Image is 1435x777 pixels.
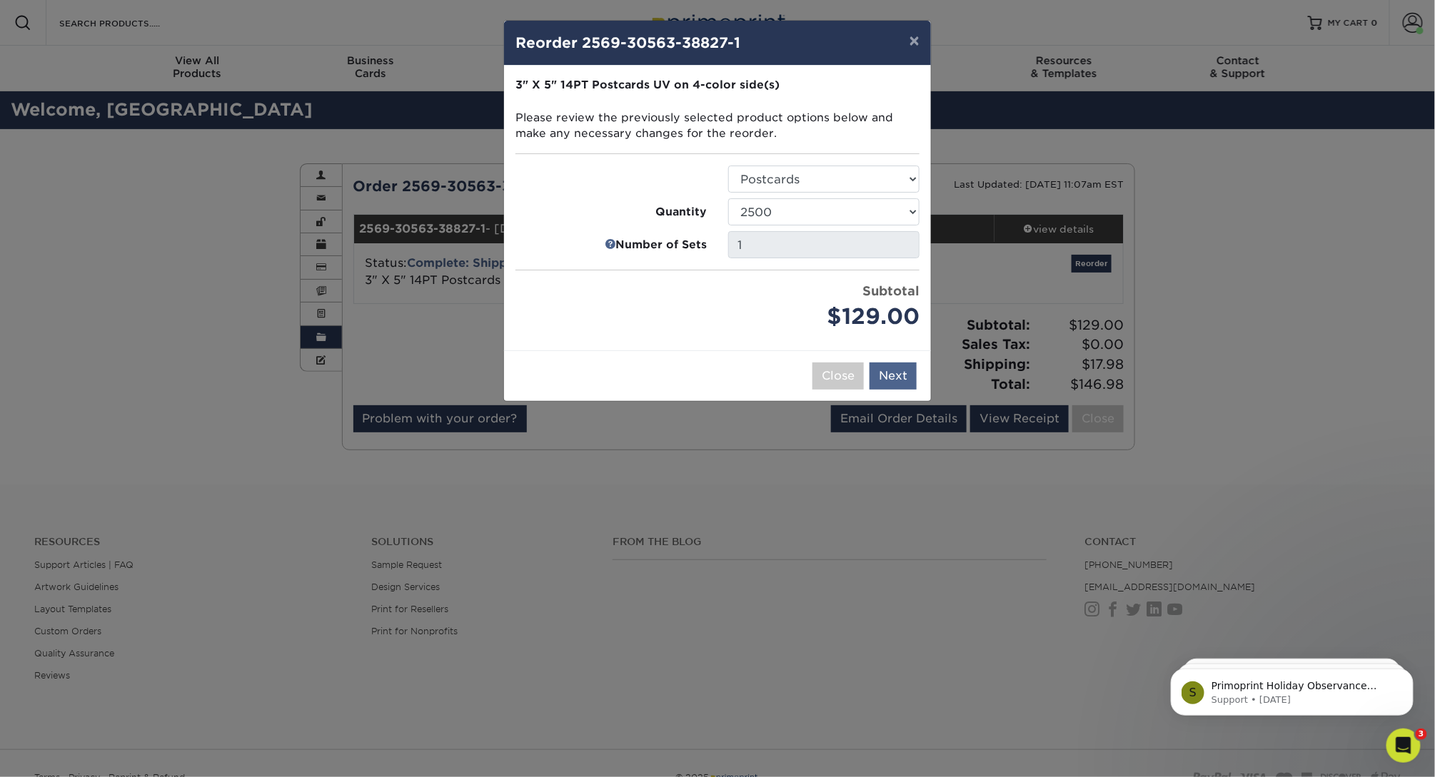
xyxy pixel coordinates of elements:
div: $129.00 [728,300,920,333]
button: Next [870,362,917,390]
strong: Number of Sets [615,237,707,253]
strong: Subtotal [862,283,920,298]
p: Please review the previously selected product options below and make any necessary changes for th... [515,77,920,142]
button: × [898,21,931,61]
strong: Quantity [655,204,707,220]
strong: 3" X 5" 14PT Postcards UV on 4-color side(s) [515,78,780,91]
h4: Reorder 2569-30563-38827-1 [515,32,920,54]
iframe: Intercom notifications message [1149,639,1435,738]
iframe: Intercom live chat [1386,728,1421,763]
button: Close [812,362,864,390]
span: 3 [1416,728,1427,740]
